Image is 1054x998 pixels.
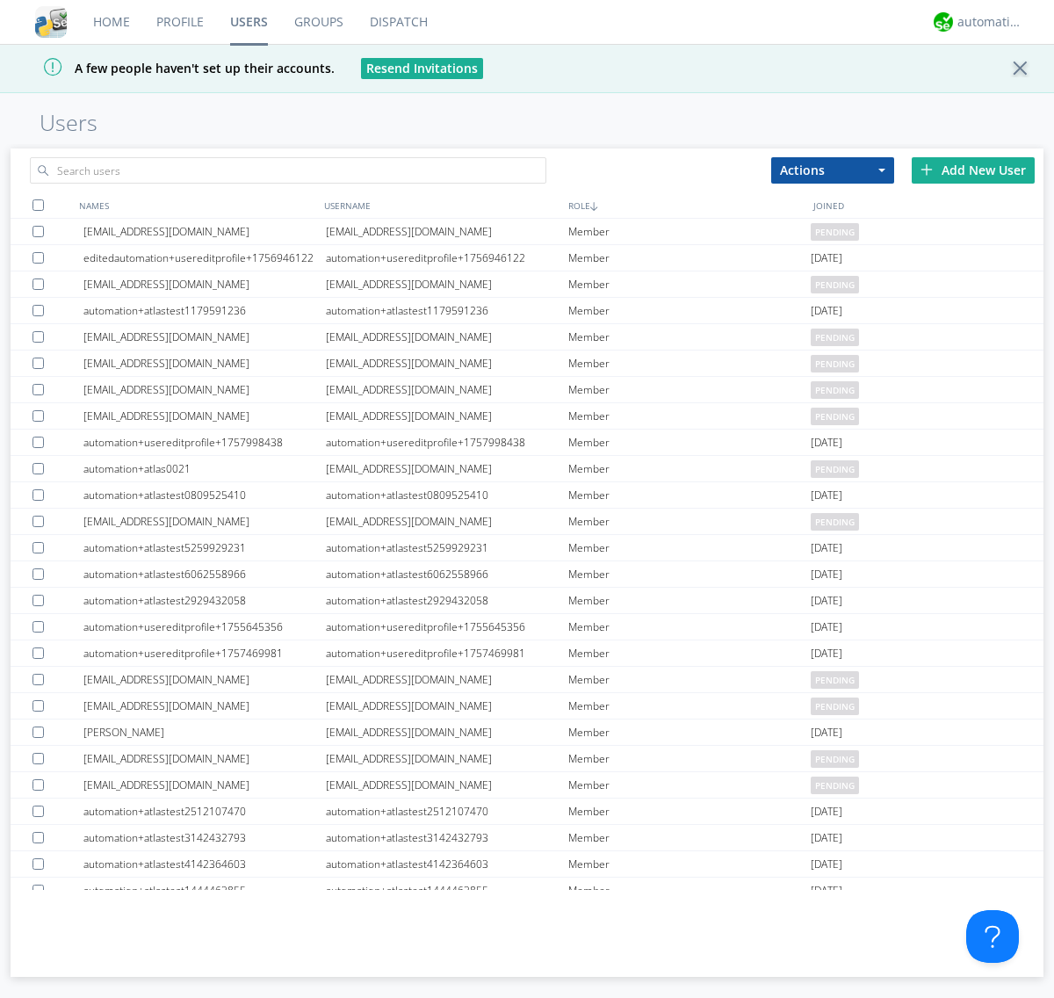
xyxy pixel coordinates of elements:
[957,13,1023,31] div: automation+atlas
[934,12,953,32] img: d2d01cd9b4174d08988066c6d424eccd
[83,851,326,877] div: automation+atlastest4142364603
[568,772,811,798] div: Member
[811,698,859,715] span: pending
[912,157,1035,184] div: Add New User
[83,693,326,719] div: [EMAIL_ADDRESS][DOMAIN_NAME]
[811,588,842,614] span: [DATE]
[326,298,568,323] div: automation+atlastest1179591236
[811,750,859,768] span: pending
[568,720,811,745] div: Member
[83,482,326,508] div: automation+atlastest0809525410
[11,430,1043,456] a: automation+usereditprofile+1757998438automation+usereditprofile+1757998438Member[DATE]
[568,799,811,824] div: Member
[11,720,1043,746] a: [PERSON_NAME][EMAIL_ADDRESS][DOMAIN_NAME]Member[DATE]
[568,377,811,402] div: Member
[568,456,811,481] div: Member
[326,561,568,587] div: automation+atlastest6062558966
[83,403,326,429] div: [EMAIL_ADDRESS][DOMAIN_NAME]
[811,878,842,904] span: [DATE]
[568,535,811,560] div: Member
[83,535,326,560] div: automation+atlastest5259929231
[326,245,568,271] div: automation+usereditprofile+1756946122
[30,157,546,184] input: Search users
[83,614,326,640] div: automation+usereditprofile+1755645356
[811,535,842,561] span: [DATE]
[568,825,811,850] div: Member
[326,772,568,798] div: [EMAIL_ADDRESS][DOMAIN_NAME]
[11,772,1043,799] a: [EMAIL_ADDRESS][DOMAIN_NAME][EMAIL_ADDRESS][DOMAIN_NAME]Memberpending
[326,482,568,508] div: automation+atlastest0809525410
[11,825,1043,851] a: automation+atlastest3142432793automation+atlastest3142432793Member[DATE]
[811,276,859,293] span: pending
[361,58,483,79] button: Resend Invitations
[811,720,842,746] span: [DATE]
[811,640,842,667] span: [DATE]
[83,878,326,903] div: automation+atlastest1444463855
[326,403,568,429] div: [EMAIL_ADDRESS][DOMAIN_NAME]
[811,825,842,851] span: [DATE]
[811,513,859,531] span: pending
[11,878,1043,904] a: automation+atlastest1444463855automation+atlastest1444463855Member[DATE]
[13,60,335,76] span: A few people haven't set up their accounts.
[568,403,811,429] div: Member
[326,430,568,455] div: automation+usereditprofile+1757998438
[11,535,1043,561] a: automation+atlastest5259929231automation+atlastest5259929231Member[DATE]
[11,271,1043,298] a: [EMAIL_ADDRESS][DOMAIN_NAME][EMAIL_ADDRESS][DOMAIN_NAME]Memberpending
[83,799,326,824] div: automation+atlastest2512107470
[11,245,1043,271] a: editedautomation+usereditprofile+1756946122automation+usereditprofile+1756946122Member[DATE]
[568,561,811,587] div: Member
[326,271,568,297] div: [EMAIL_ADDRESS][DOMAIN_NAME]
[11,640,1043,667] a: automation+usereditprofile+1757469981automation+usereditprofile+1757469981Member[DATE]
[11,614,1043,640] a: automation+usereditprofile+1755645356automation+usereditprofile+1755645356Member[DATE]
[35,6,67,38] img: cddb5a64eb264b2086981ab96f4c1ba7
[83,588,326,613] div: automation+atlastest2929432058
[568,667,811,692] div: Member
[83,245,326,271] div: editedautomation+usereditprofile+1756946122
[326,746,568,771] div: [EMAIL_ADDRESS][DOMAIN_NAME]
[11,351,1043,377] a: [EMAIL_ADDRESS][DOMAIN_NAME][EMAIL_ADDRESS][DOMAIN_NAME]Memberpending
[326,720,568,745] div: [EMAIL_ADDRESS][DOMAIN_NAME]
[11,851,1043,878] a: automation+atlastest4142364603automation+atlastest4142364603Member[DATE]
[568,693,811,719] div: Member
[811,851,842,878] span: [DATE]
[811,561,842,588] span: [DATE]
[564,192,809,218] div: ROLE
[568,746,811,771] div: Member
[568,245,811,271] div: Member
[811,671,859,689] span: pending
[326,588,568,613] div: automation+atlastest2929432058
[326,219,568,244] div: [EMAIL_ADDRESS][DOMAIN_NAME]
[11,219,1043,245] a: [EMAIL_ADDRESS][DOMAIN_NAME][EMAIL_ADDRESS][DOMAIN_NAME]Memberpending
[811,799,842,825] span: [DATE]
[83,720,326,745] div: [PERSON_NAME]
[83,640,326,666] div: automation+usereditprofile+1757469981
[326,667,568,692] div: [EMAIL_ADDRESS][DOMAIN_NAME]
[568,588,811,613] div: Member
[326,509,568,534] div: [EMAIL_ADDRESS][DOMAIN_NAME]
[75,192,320,218] div: NAMES
[809,192,1054,218] div: JOINED
[811,245,842,271] span: [DATE]
[83,772,326,798] div: [EMAIL_ADDRESS][DOMAIN_NAME]
[568,878,811,903] div: Member
[83,324,326,350] div: [EMAIL_ADDRESS][DOMAIN_NAME]
[568,351,811,376] div: Member
[83,219,326,244] div: [EMAIL_ADDRESS][DOMAIN_NAME]
[11,588,1043,614] a: automation+atlastest2929432058automation+atlastest2929432058Member[DATE]
[83,271,326,297] div: [EMAIL_ADDRESS][DOMAIN_NAME]
[11,509,1043,535] a: [EMAIL_ADDRESS][DOMAIN_NAME][EMAIL_ADDRESS][DOMAIN_NAME]Memberpending
[568,271,811,297] div: Member
[326,693,568,719] div: [EMAIL_ADDRESS][DOMAIN_NAME]
[811,381,859,399] span: pending
[11,324,1043,351] a: [EMAIL_ADDRESS][DOMAIN_NAME][EMAIL_ADDRESS][DOMAIN_NAME]Memberpending
[568,298,811,323] div: Member
[811,329,859,346] span: pending
[811,460,859,478] span: pending
[568,482,811,508] div: Member
[11,456,1043,482] a: automation+atlas0021[EMAIL_ADDRESS][DOMAIN_NAME]Memberpending
[83,430,326,455] div: automation+usereditprofile+1757998438
[920,163,933,176] img: plus.svg
[326,324,568,350] div: [EMAIL_ADDRESS][DOMAIN_NAME]
[326,377,568,402] div: [EMAIL_ADDRESS][DOMAIN_NAME]
[11,693,1043,720] a: [EMAIL_ADDRESS][DOMAIN_NAME][EMAIL_ADDRESS][DOMAIN_NAME]Memberpending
